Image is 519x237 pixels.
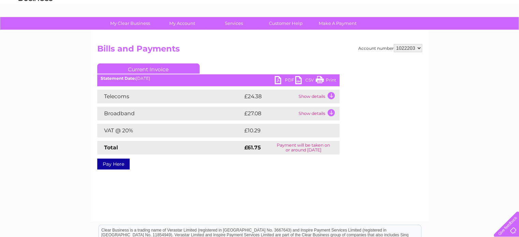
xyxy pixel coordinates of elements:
td: £10.29 [243,124,325,137]
td: £27.08 [243,107,297,120]
td: Show details [297,107,340,120]
a: Services [206,17,262,30]
a: Log out [496,29,513,34]
div: Account number [358,44,422,52]
strong: Total [104,144,118,151]
h2: Bills and Payments [97,44,422,57]
a: My Account [154,17,210,30]
a: Print [316,76,336,86]
a: Blog [460,29,470,34]
div: [DATE] [97,76,340,81]
td: Broadband [97,107,243,120]
a: My Clear Business [102,17,158,30]
a: PDF [275,76,295,86]
td: Telecoms [97,90,243,103]
a: 0333 014 3131 [390,3,437,12]
b: Statement Date: [101,76,136,81]
a: CSV [295,76,316,86]
td: VAT @ 20% [97,124,243,137]
a: Energy [416,29,431,34]
a: Contact [474,29,490,34]
td: Payment will be taken on or around [DATE] [268,141,339,154]
img: logo.png [18,18,53,39]
a: Pay Here [97,159,130,169]
div: Clear Business is a trading name of Verastar Limited (registered in [GEOGRAPHIC_DATA] No. 3667643... [99,4,421,33]
td: £24.38 [243,90,297,103]
a: Make A Payment [309,17,366,30]
a: Water [399,29,412,34]
strong: £61.75 [244,144,261,151]
a: Telecoms [435,29,456,34]
td: Show details [297,90,340,103]
a: Customer Help [258,17,314,30]
a: Current Invoice [97,63,200,74]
